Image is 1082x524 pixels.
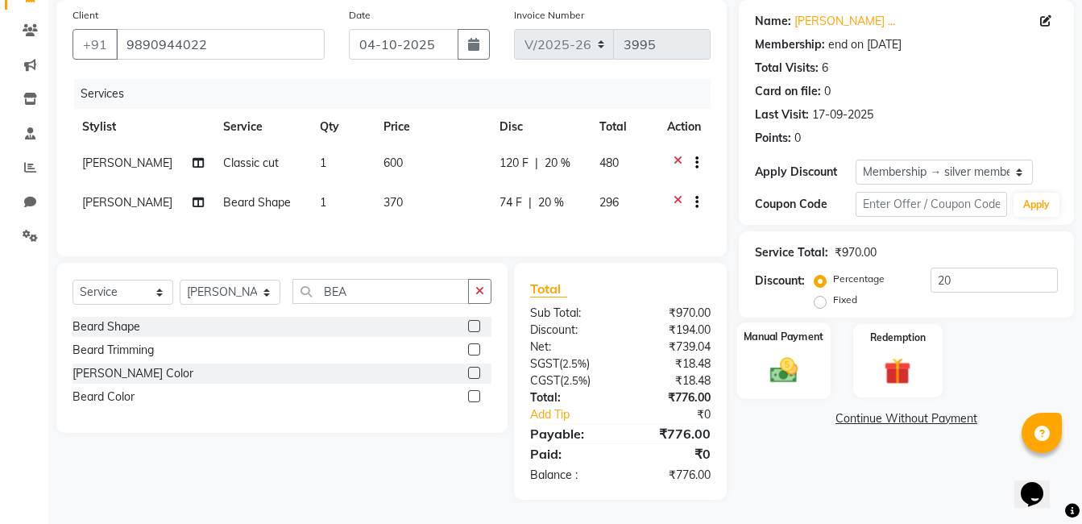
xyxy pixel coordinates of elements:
[73,109,213,145] th: Stylist
[490,109,590,145] th: Disc
[828,36,902,53] div: end on [DATE]
[518,322,620,339] div: Discount:
[794,13,895,30] a: [PERSON_NAME] ...
[744,329,824,344] label: Manual Payment
[213,109,310,145] th: Service
[73,8,98,23] label: Client
[518,356,620,372] div: ( )
[223,195,291,210] span: Beard Shape
[761,354,806,386] img: _cash.svg
[620,305,723,322] div: ₹970.00
[794,130,801,147] div: 0
[73,342,154,359] div: Beard Trimming
[530,356,559,371] span: SGST
[320,195,326,210] span: 1
[383,156,403,170] span: 600
[599,156,619,170] span: 480
[223,156,279,170] span: Classic cut
[545,155,570,172] span: 20 %
[833,272,885,286] label: Percentage
[755,36,825,53] div: Membership:
[620,389,723,406] div: ₹776.00
[73,29,118,60] button: +91
[73,365,193,382] div: [PERSON_NAME] Color
[620,356,723,372] div: ₹18.48
[620,339,723,356] div: ₹739.04
[755,272,805,289] div: Discount:
[657,109,711,145] th: Action
[590,109,657,145] th: Total
[500,194,522,211] span: 74 F
[755,164,856,181] div: Apply Discount
[374,109,490,145] th: Price
[320,156,326,170] span: 1
[518,389,620,406] div: Total:
[563,374,587,387] span: 2.5%
[835,244,877,261] div: ₹970.00
[755,60,819,77] div: Total Visits:
[518,424,620,443] div: Payable:
[755,244,828,261] div: Service Total:
[292,279,469,304] input: Search or Scan
[73,318,140,335] div: Beard Shape
[620,444,723,464] div: ₹0
[82,156,172,170] span: [PERSON_NAME]
[620,424,723,443] div: ₹776.00
[529,194,532,211] span: |
[530,281,567,297] span: Total
[500,155,529,172] span: 120 F
[535,155,538,172] span: |
[518,467,620,484] div: Balance :
[349,8,371,23] label: Date
[538,194,564,211] span: 20 %
[518,406,637,423] a: Add Tip
[599,195,619,210] span: 296
[755,130,791,147] div: Points:
[742,410,1071,427] a: Continue Without Payment
[824,83,831,100] div: 0
[620,322,723,339] div: ₹194.00
[822,60,828,77] div: 6
[876,355,919,388] img: _gift.svg
[755,196,856,213] div: Coupon Code
[870,331,926,345] label: Redemption
[620,372,723,389] div: ₹18.48
[514,8,584,23] label: Invoice Number
[518,444,620,464] div: Paid:
[383,195,403,210] span: 370
[310,109,375,145] th: Qty
[518,339,620,356] div: Net:
[755,13,791,30] div: Name:
[116,29,325,60] input: Search by Name/Mobile/Email/Code
[812,106,873,123] div: 17-09-2025
[82,195,172,210] span: [PERSON_NAME]
[1014,460,1066,508] iframe: chat widget
[73,389,135,405] div: Beard Color
[833,293,857,307] label: Fixed
[856,192,1007,217] input: Enter Offer / Coupon Code
[637,406,723,423] div: ₹0
[562,357,587,370] span: 2.5%
[518,305,620,322] div: Sub Total:
[755,83,821,100] div: Card on file:
[530,373,560,388] span: CGST
[1014,193,1059,217] button: Apply
[518,372,620,389] div: ( )
[74,79,723,109] div: Services
[620,467,723,484] div: ₹776.00
[755,106,809,123] div: Last Visit:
